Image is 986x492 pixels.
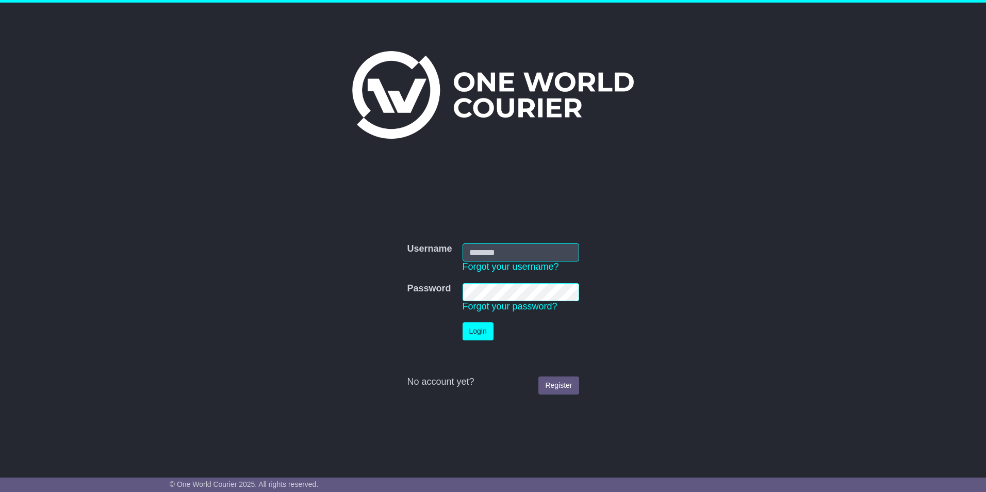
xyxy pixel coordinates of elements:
label: Password [407,283,451,294]
a: Forgot your username? [463,261,559,272]
img: One World [352,51,634,139]
a: Register [538,376,579,395]
button: Login [463,322,494,340]
a: Forgot your password? [463,301,557,311]
div: No account yet? [407,376,579,388]
span: © One World Courier 2025. All rights reserved. [170,480,319,488]
label: Username [407,243,452,255]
